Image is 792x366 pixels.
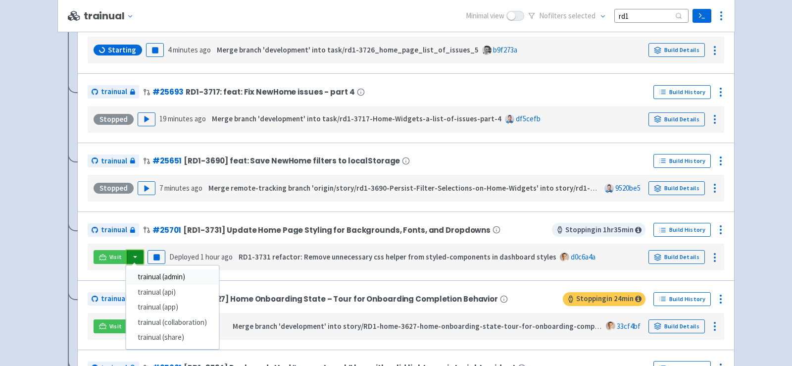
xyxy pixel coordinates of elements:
a: trainual (collaboration) [126,315,219,330]
a: trainual [88,155,139,168]
time: 7 minutes ago [159,183,202,193]
a: #25693 [152,87,184,97]
time: 4 minutes ago [168,45,211,54]
a: trainual (admin) [126,269,219,285]
button: Pause [148,250,165,264]
time: 19 minutes ago [159,114,206,123]
span: Stopping in 24 min [563,292,645,306]
a: trainual [88,292,139,306]
span: Deployed [169,252,233,261]
button: Pause [146,43,164,57]
span: selected [568,11,595,20]
a: 33cf4bf [617,321,641,331]
a: Build History [653,223,711,237]
a: trainual [88,85,139,99]
a: Build Details [648,43,705,57]
input: Search... [614,9,689,22]
strong: RD1-3731 refactor: Remove unnecessary css helper from styled-components in dashboard styles [239,252,556,261]
a: Visit [94,250,127,264]
a: Terminal [693,9,711,23]
span: trainual [101,86,127,98]
a: trainual (app) [126,300,219,315]
span: trainual [101,224,127,236]
div: Stopped [94,183,134,194]
a: df5cefb [516,114,541,123]
a: 9520be5 [615,183,641,193]
span: Visit [109,253,122,261]
a: d0c6a4a [571,252,595,261]
a: trainual [88,223,139,237]
span: Starting [108,45,136,55]
a: Build Details [648,181,705,195]
span: Minimal view [466,10,504,22]
span: No filter s [539,10,595,22]
strong: Merge branch 'development' into story/RD1-home-3627-home-onboarding-state-tour-for-onboarding-com... [233,321,646,331]
a: Build History [653,85,711,99]
time: 1 hour ago [200,252,233,261]
span: Visit [109,322,122,330]
span: [RD1-3690] feat: Save NewHome filters to localStorage [184,157,400,165]
a: #25701 [152,225,181,235]
a: Build Details [648,319,705,333]
span: [RD1-3627] Home Onboarding State – Tour for Onboarding Completion Behavior [185,295,498,303]
strong: Merge branch 'development' into task/rd1-3717-Home-Widgets-a-list-of-issues-part-4 [212,114,501,123]
a: trainual (api) [126,285,219,300]
span: trainual [101,156,127,167]
a: Build Details [648,250,705,264]
span: Stopping in 1 hr 35 min [552,223,645,237]
strong: Merge branch 'development' into task/rd1-3726_home_page_list_of_issues_5 [217,45,479,54]
strong: Merge remote-tracking branch 'origin/story/rd1-3690-Persist-Filter-Selections-on-Home-Widgets' in... [208,183,756,193]
a: Visit [94,319,127,333]
div: Stopped [94,114,134,125]
span: RD1-3717: feat: Fix NewHome issues - part 4 [186,88,354,96]
span: [RD1-3731] Update Home Page Styling for Backgrounds, Fonts, and Dropdowns [183,226,491,234]
a: Build History [653,154,711,168]
a: b9f273a [493,45,517,54]
span: trainual [101,293,127,305]
a: #25651 [152,156,182,166]
a: Build Details [648,112,705,126]
button: Play [138,181,155,195]
button: trainual [84,10,138,22]
button: Play [138,112,155,126]
a: Build History [653,292,711,306]
a: trainual (share) [126,330,219,345]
